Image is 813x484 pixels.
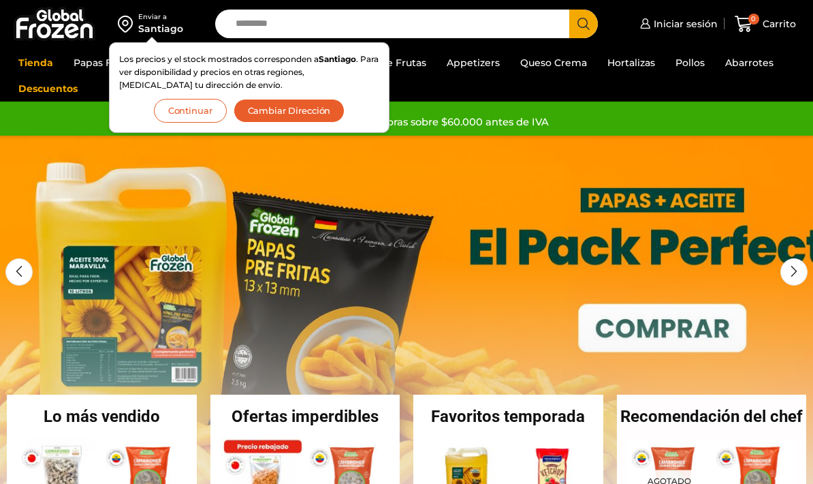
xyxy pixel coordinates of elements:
[748,14,759,25] span: 0
[5,258,33,286] div: Previous slide
[780,258,808,286] div: Next slide
[569,10,598,38] button: Search button
[12,76,84,102] a: Descuentos
[637,10,718,37] a: Iniciar sesión
[154,99,227,123] button: Continuar
[731,8,799,40] a: 0 Carrito
[759,17,796,31] span: Carrito
[7,408,197,425] h2: Lo más vendido
[513,50,594,76] a: Queso Crema
[440,50,507,76] a: Appetizers
[138,12,183,22] div: Enviar a
[601,50,662,76] a: Hortalizas
[669,50,712,76] a: Pollos
[210,408,400,425] h2: Ofertas imperdibles
[718,50,780,76] a: Abarrotes
[617,408,807,425] h2: Recomendación del chef
[319,54,356,64] strong: Santiago
[138,22,183,35] div: Santiago
[67,50,140,76] a: Papas Fritas
[118,12,138,35] img: address-field-icon.svg
[234,99,345,123] button: Cambiar Dirección
[650,17,718,31] span: Iniciar sesión
[413,408,603,425] h2: Favoritos temporada
[12,50,60,76] a: Tienda
[119,52,379,92] p: Los precios y el stock mostrados corresponden a . Para ver disponibilidad y precios en otras regi...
